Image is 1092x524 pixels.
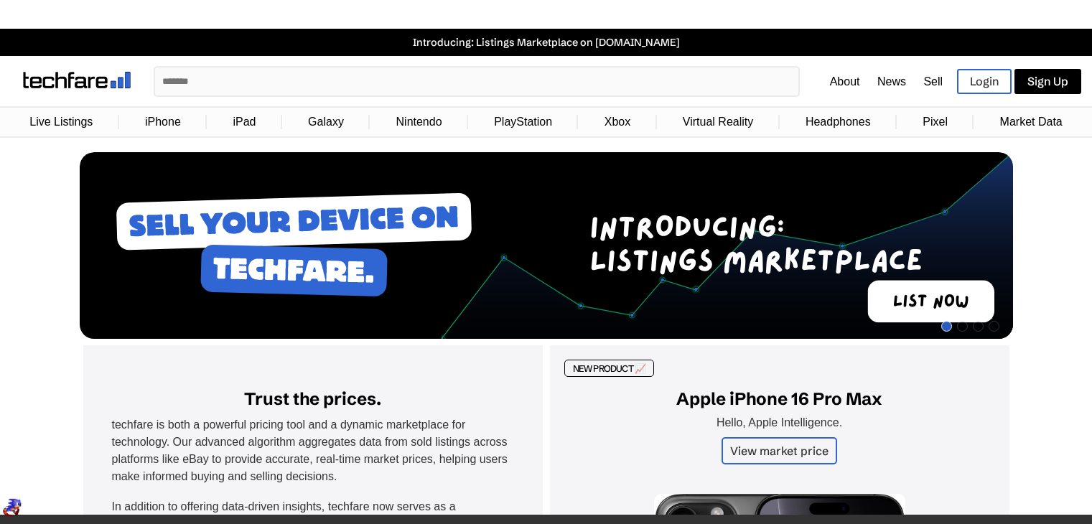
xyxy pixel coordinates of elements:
[722,437,837,464] a: View market price
[80,152,1013,342] div: 1 / 4
[597,108,638,136] a: Xbox
[1014,69,1081,94] a: Sign Up
[923,75,943,88] a: Sell
[112,388,514,409] h2: Trust the prices.
[798,108,878,136] a: Headphones
[112,416,514,485] p: techfare is both a powerful pricing tool and a dynamic marketplace for technology. Our advanced a...
[915,108,955,136] a: Pixel
[7,36,1085,49] a: Introducing: Listings Marketplace on [DOMAIN_NAME]
[225,108,263,136] a: iPad
[957,321,968,332] span: Go to slide 2
[989,321,999,332] span: Go to slide 4
[564,360,655,377] div: NEW PRODUCT 📈
[22,108,100,136] a: Live Listings
[877,75,906,88] a: News
[80,152,1013,339] img: Desktop Image 1
[301,108,351,136] a: Galaxy
[138,108,188,136] a: iPhone
[676,108,760,136] a: Virtual Reality
[973,321,984,332] span: Go to slide 3
[579,388,981,409] h2: Apple iPhone 16 Pro Max
[957,69,1012,94] a: Login
[487,108,559,136] a: PlayStation
[23,72,131,88] img: techfare logo
[941,321,952,332] span: Go to slide 1
[993,108,1070,136] a: Market Data
[389,108,449,136] a: Nintendo
[579,416,981,429] p: Hello, Apple Intelligence.
[830,75,860,88] a: About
